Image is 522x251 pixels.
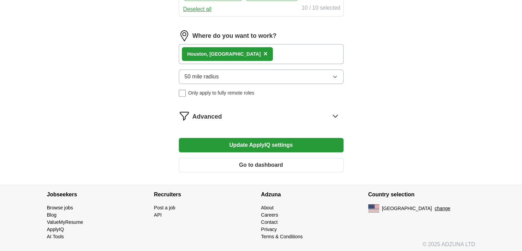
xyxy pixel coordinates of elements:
a: Careers [261,212,278,218]
button: Go to dashboard [179,158,344,172]
span: [GEOGRAPHIC_DATA] [382,205,432,212]
a: AI Tools [47,234,64,239]
a: ApplyIQ [47,227,64,232]
a: About [261,205,274,210]
a: Terms & Conditions [261,234,303,239]
img: US flag [368,204,379,212]
button: change [434,205,450,212]
button: Update ApplyIQ settings [179,138,344,152]
a: Post a job [154,205,175,210]
div: 10 / 10 selected [302,4,340,13]
span: Only apply to fully remote roles [188,89,254,97]
strong: Houst [187,51,201,57]
input: Only apply to fully remote roles [179,90,186,97]
button: Deselect all [183,5,212,13]
a: ValueMyResume [47,219,83,225]
h4: Country selection [368,185,475,204]
button: × [264,49,268,59]
div: on, [GEOGRAPHIC_DATA] [187,51,261,58]
span: × [264,50,268,57]
a: Privacy [261,227,277,232]
span: 50 mile radius [185,73,219,81]
button: 50 mile radius [179,69,344,84]
a: Contact [261,219,278,225]
span: Advanced [193,112,222,121]
img: filter [179,110,190,121]
img: location.png [179,30,190,41]
a: API [154,212,162,218]
a: Blog [47,212,57,218]
a: Browse jobs [47,205,73,210]
label: Where do you want to work? [193,31,277,41]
